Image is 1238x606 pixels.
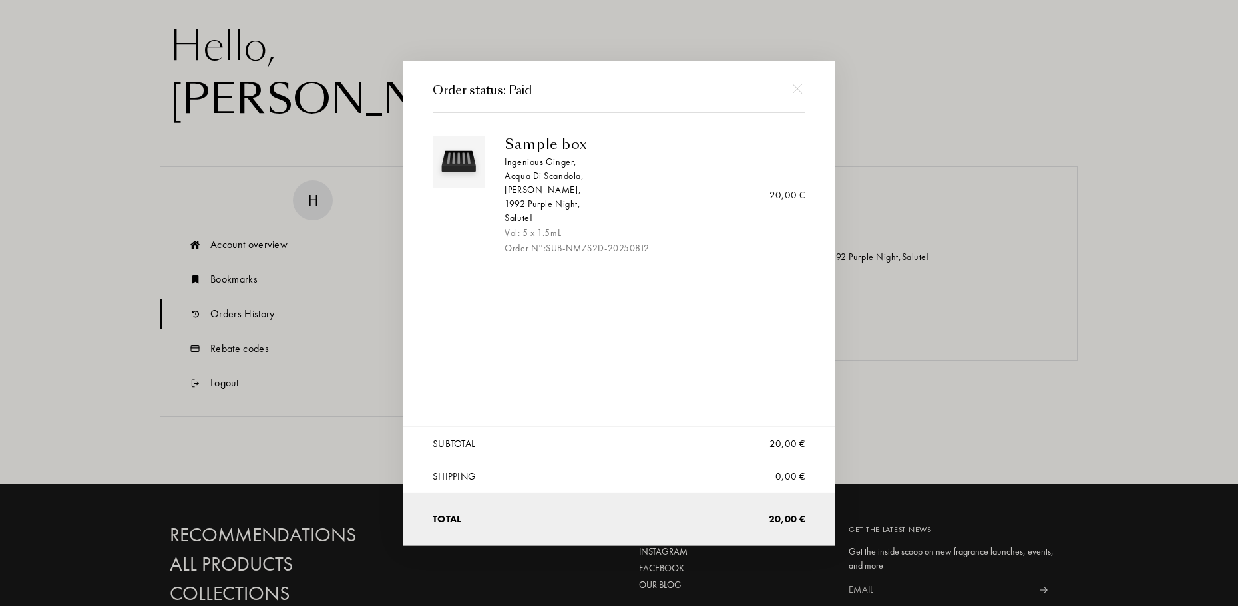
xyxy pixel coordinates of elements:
[433,82,805,99] div: Order status: Paid
[505,182,795,196] div: [PERSON_NAME] ,
[433,511,462,527] div: Total
[769,188,805,203] div: 20,00 €
[505,154,795,168] div: Ingenious Ginger ,
[433,468,475,483] div: Shipping
[433,436,475,450] div: Subtotal
[505,136,795,152] div: Sample box
[505,226,795,239] div: Vol: 5 x 1.5mL
[792,84,802,94] img: cross.svg
[769,511,805,527] div: 20,00 €
[775,468,805,483] div: 0,00 €
[505,196,795,210] div: 1992 Purple Night ,
[769,436,805,450] div: 20,00 €
[505,241,795,255] div: Order N°: SUB-NMZS2D-20250812
[436,139,481,184] img: sample box sommelier du parfum
[505,210,795,224] div: Salute!
[505,168,795,182] div: Acqua di Scandola ,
